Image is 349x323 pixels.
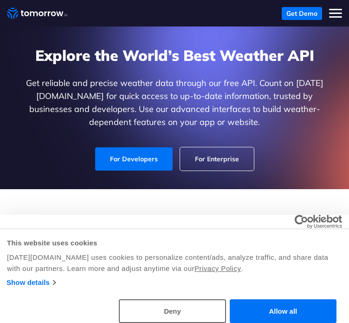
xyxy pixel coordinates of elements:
[261,215,342,229] a: Usercentrics Cookiebot - opens in a new window
[15,45,334,66] h1: Explore the World’s Best Weather API
[329,7,342,20] button: Toggle mobile menu
[119,299,226,323] button: Deny
[230,299,336,323] button: Allow all
[282,7,322,20] a: Get Demo
[15,77,334,129] p: Get reliable and precise weather data through our free API. Count on [DATE][DOMAIN_NAME] for quic...
[6,277,55,288] a: Show details
[194,264,241,272] a: Privacy Policy
[180,147,254,171] a: For Enterprise
[95,147,173,171] a: For Developers
[7,7,67,20] a: Home link
[7,237,342,249] div: This website uses cookies
[7,252,342,274] div: [DATE][DOMAIN_NAME] uses cookies to personalize content/ads, analyze traffic, and share data with...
